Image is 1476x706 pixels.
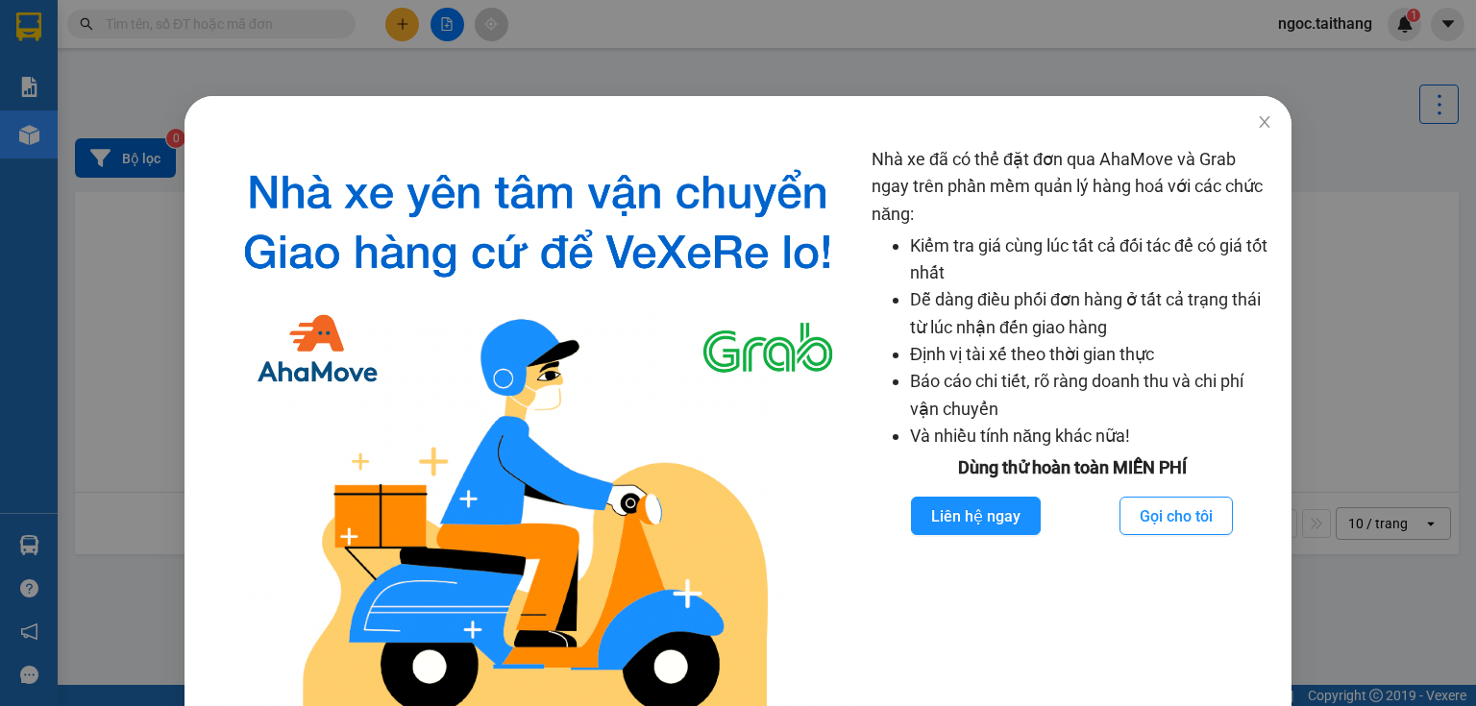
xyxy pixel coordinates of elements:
li: Báo cáo chi tiết, rõ ràng doanh thu và chi phí vận chuyển [910,368,1272,423]
li: Kiểm tra giá cùng lúc tất cả đối tác để có giá tốt nhất [910,232,1272,287]
div: Dùng thử hoàn toàn MIỄN PHÍ [872,454,1272,481]
span: Liên hệ ngay [931,504,1021,528]
button: Close [1238,96,1291,150]
span: close [1257,114,1272,130]
li: Định vị tài xế theo thời gian thực [910,341,1272,368]
li: Dễ dàng điều phối đơn hàng ở tất cả trạng thái từ lúc nhận đến giao hàng [910,286,1272,341]
span: Gọi cho tôi [1140,504,1213,528]
button: Gọi cho tôi [1119,497,1233,535]
li: Và nhiều tính năng khác nữa! [910,423,1272,450]
button: Liên hệ ngay [911,497,1041,535]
